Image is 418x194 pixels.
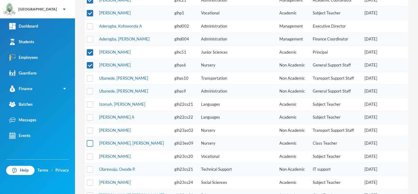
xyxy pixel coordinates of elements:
[171,163,198,176] td: glh23cs21
[310,98,361,111] td: Subject Teacher
[171,98,198,111] td: glh22cs21
[171,124,198,137] td: glh23as02
[198,163,276,176] td: Technical Support
[9,54,38,61] div: Employees
[310,33,361,46] td: Finance Coordinator
[99,102,145,107] a: Izomah, [PERSON_NAME]
[99,128,131,133] a: [PERSON_NAME]
[310,137,361,150] td: Class Teacher
[361,59,394,72] td: [DATE]
[276,111,310,124] td: Academic
[310,176,361,189] td: Subject Teacher
[198,111,276,124] td: Languages
[310,7,361,20] td: Subject Teacher
[6,166,35,175] a: Help
[310,85,361,98] td: General Support Staff
[276,137,310,150] td: Academic
[276,150,310,163] td: Academic
[171,33,198,46] td: glhd004
[276,163,310,176] td: Non Academic
[171,72,198,85] td: glhas10
[99,180,131,185] a: [PERSON_NAME]
[198,7,276,20] td: Vocational
[198,176,276,189] td: Social Sciences
[276,98,310,111] td: Academic
[361,33,394,46] td: [DATE]
[198,72,276,85] td: Transportation
[9,101,33,108] div: Batches
[198,150,276,163] td: Vocational
[99,50,131,55] a: [PERSON_NAME]
[276,7,310,20] td: Academic
[361,46,394,59] td: [DATE]
[198,124,276,137] td: Nursery
[361,137,394,150] td: [DATE]
[276,46,310,59] td: Academic
[171,176,198,189] td: glh23cs24
[9,23,38,29] div: Dashboard
[171,137,198,150] td: glh23es09
[310,124,361,137] td: Transport Support Staff
[3,3,16,16] img: logo
[171,7,198,20] td: glhp1
[361,163,394,176] td: [DATE]
[171,46,198,59] td: glhc51
[310,20,361,33] td: Executive Director
[99,141,164,146] a: [PERSON_NAME], [PERSON_NAME]
[310,150,361,163] td: Subject Teacher
[310,72,361,85] td: Transport Support Staff
[276,72,310,85] td: Non Academic
[276,85,310,98] td: Non Academic
[99,63,131,67] a: [PERSON_NAME]
[171,150,198,163] td: glh23cs20
[171,85,198,98] td: glhas9
[55,167,69,173] a: Privacy
[276,33,310,46] td: Management
[99,10,131,15] a: [PERSON_NAME]
[99,36,150,41] a: Aderogba, [PERSON_NAME]
[310,111,361,124] td: Subject Teacher
[276,176,310,189] td: Academic
[361,98,394,111] td: [DATE]
[9,86,32,92] div: Finance
[361,72,394,85] td: [DATE]
[171,20,198,33] td: glhd002
[37,167,48,173] a: Terms
[9,70,37,76] div: Guardians
[198,98,276,111] td: Languages
[99,115,134,120] a: [PERSON_NAME] A
[198,46,276,59] td: Junior Sciences
[276,20,310,33] td: Management
[18,6,57,12] div: [GEOGRAPHIC_DATA]
[99,76,148,81] a: Ubanede, [PERSON_NAME]
[276,59,310,72] td: Non Academic
[99,24,142,29] a: Aderogba, Kofoworola A
[99,89,148,93] a: Ubanede, [PERSON_NAME]
[198,33,276,46] td: Administration
[361,150,394,163] td: [DATE]
[276,124,310,137] td: Non Academic
[9,117,36,123] div: Messages
[198,59,276,72] td: Nursery
[9,39,34,45] div: Students
[99,167,135,172] a: Olarewaju, Owode P.
[310,46,361,59] td: Principal
[361,176,394,189] td: [DATE]
[99,154,131,159] a: [PERSON_NAME]
[9,132,31,139] div: Events
[198,85,276,98] td: Administration
[171,59,198,72] td: glhas6
[51,167,53,173] div: ·
[198,20,276,33] td: Administration
[310,59,361,72] td: General Support Staff
[361,85,394,98] td: [DATE]
[171,111,198,124] td: glh22cs22
[361,124,394,137] td: [DATE]
[361,7,394,20] td: [DATE]
[198,137,276,150] td: Nursery
[310,163,361,176] td: IT support
[361,111,394,124] td: [DATE]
